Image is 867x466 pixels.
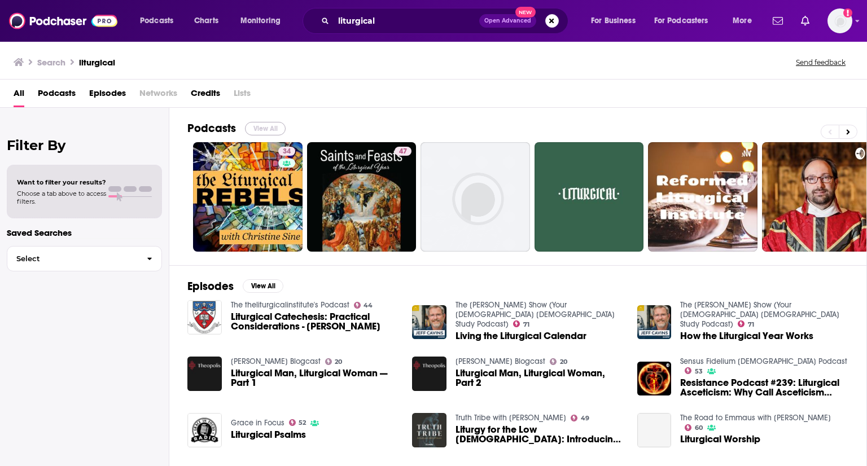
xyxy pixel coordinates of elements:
a: Liturgical Man, Liturgical Woman — Part 1 [231,368,399,388]
img: How the Liturgical Year Works [637,305,672,340]
span: New [515,7,536,17]
button: Select [7,246,162,271]
img: Liturgical Man, Liturgical Woman — Part 1 [187,357,222,391]
a: 20 [325,358,343,365]
span: 52 [299,420,306,425]
a: Living the Liturgical Calendar [456,331,586,341]
span: Liturgical Catechesis: Practical Considerations - [PERSON_NAME] [231,312,399,331]
span: More [733,13,752,29]
a: Liturgical Psalms [231,430,306,439]
button: View All [245,122,286,135]
a: Theopolis Blogcast [456,357,545,366]
img: Living the Liturgical Calendar [412,305,446,340]
p: Saved Searches [7,227,162,238]
button: open menu [233,12,295,30]
span: Lists [234,84,251,107]
img: Liturgy for the Low Church: Introducing Liturgical Elements in Non-Liturgical Churches [412,413,446,447]
a: The Jeff Cavins Show (Your Catholic Bible Study Podcast) [680,300,839,329]
a: 60 [685,424,703,431]
a: 49 [571,415,589,421]
button: open menu [647,12,725,30]
button: open menu [583,12,650,30]
span: Charts [194,13,218,29]
span: 60 [695,425,703,430]
span: Monitoring [240,13,281,29]
img: User Profile [827,8,852,33]
button: open menu [725,12,766,30]
a: Show notifications dropdown [796,11,814,30]
a: Show notifications dropdown [768,11,787,30]
span: For Business [591,13,636,29]
a: All [14,84,24,107]
a: Liturgical Worship [637,413,672,447]
a: Charts [187,12,225,30]
a: Resistance Podcast #239: Liturgical Asceticism: Why Call Asceticism Liturgical? [680,378,848,397]
a: The theliturgicalinstitute's Podcast [231,300,349,310]
a: 71 [738,320,754,327]
span: 47 [399,146,407,157]
span: Podcasts [140,13,173,29]
span: For Podcasters [654,13,708,29]
span: 71 [523,322,529,327]
a: 71 [513,320,529,327]
a: Grace in Focus [231,418,284,428]
span: 20 [335,359,342,364]
img: Resistance Podcast #239: Liturgical Asceticism: Why Call Asceticism Liturgical? [637,362,672,396]
span: Liturgical Man, Liturgical Woman, Part 2 [456,368,624,388]
button: open menu [132,12,188,30]
img: Podchaser - Follow, Share and Rate Podcasts [9,10,117,32]
span: Networks [139,84,177,107]
a: EpisodesView All [187,279,283,293]
a: 34 [193,142,303,252]
span: 34 [283,146,291,157]
h2: Podcasts [187,121,236,135]
img: Liturgical Catechesis: Practical Considerations - Dr. James Pauley [187,300,222,335]
span: Want to filter your results? [17,178,106,186]
h3: Search [37,57,65,68]
a: Episodes [89,84,126,107]
span: 49 [581,416,589,421]
div: Search podcasts, credits, & more... [313,8,579,34]
a: Truth Tribe with Douglas Groothuis [456,413,566,423]
a: 47 [395,147,411,156]
h2: Episodes [187,279,234,293]
a: Liturgical Man, Liturgical Woman, Part 2 [412,357,446,391]
button: Open AdvancedNew [479,14,536,28]
span: Liturgy for the Low [DEMOGRAPHIC_DATA]: Introducing Liturgical Elements in Non-Liturgical [DEMOGR... [456,425,624,444]
a: 52 [289,419,306,426]
span: Select [7,255,138,262]
span: Choose a tab above to access filters. [17,190,106,205]
span: Open Advanced [484,18,531,24]
a: Liturgical Catechesis: Practical Considerations - Dr. James Pauley [231,312,399,331]
h3: liturgical [79,57,115,68]
a: The Road to Emmaus with Scott Hahn [680,413,831,423]
a: Liturgy for the Low Church: Introducing Liturgical Elements in Non-Liturgical Churches [456,425,624,444]
a: Podcasts [38,84,76,107]
a: How the Liturgical Year Works [680,331,813,341]
span: 44 [364,303,373,308]
span: Credits [191,84,220,107]
a: PodcastsView All [187,121,286,135]
a: Liturgical Worship [680,434,760,444]
span: 71 [748,322,754,327]
button: Send feedback [792,58,849,67]
a: Sensus Fidelium Catholic Podcast [680,357,847,366]
svg: Add a profile image [843,8,852,17]
img: Liturgical Psalms [187,413,222,447]
span: 53 [695,369,703,374]
a: 20 [550,358,567,365]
